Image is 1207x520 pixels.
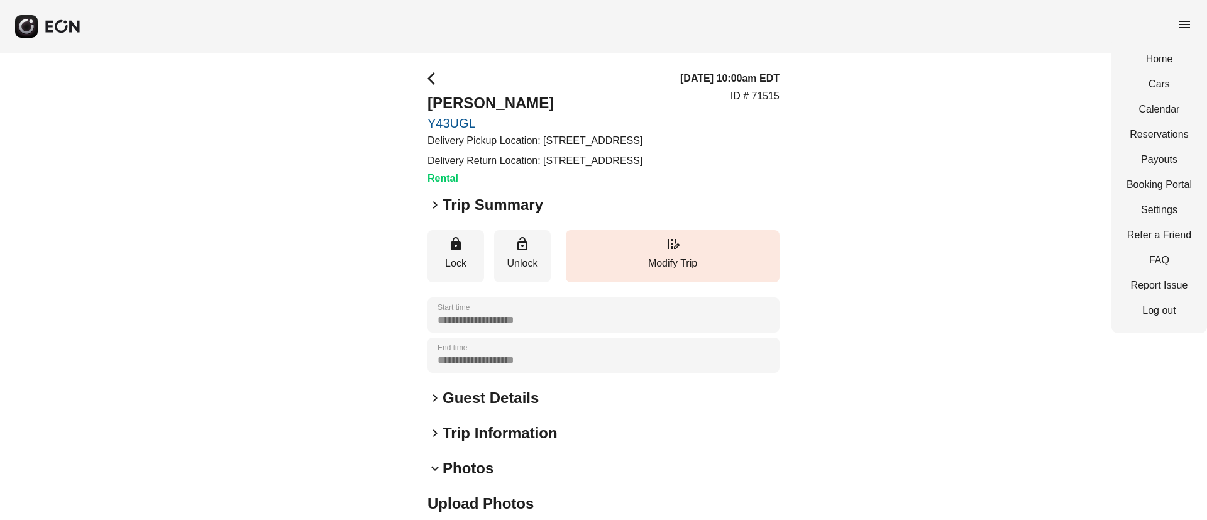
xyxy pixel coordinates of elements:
[566,230,780,282] button: Modify Trip
[500,256,544,271] p: Unlock
[427,153,642,169] p: Delivery Return Location: [STREET_ADDRESS]
[427,426,443,441] span: keyboard_arrow_right
[730,89,780,104] p: ID # 71515
[427,230,484,282] button: Lock
[1127,228,1192,243] a: Refer a Friend
[1127,177,1192,192] a: Booking Portal
[427,171,642,186] h3: Rental
[1127,127,1192,142] a: Reservations
[665,236,680,252] span: edit_road
[1127,52,1192,67] a: Home
[1177,17,1192,32] span: menu
[427,116,642,131] a: Y43UGL
[427,494,780,514] h2: Upload Photos
[572,256,773,271] p: Modify Trip
[1127,152,1192,167] a: Payouts
[515,236,530,252] span: lock_open
[443,195,543,215] h2: Trip Summary
[1127,303,1192,318] a: Log out
[1127,278,1192,293] a: Report Issue
[427,133,642,148] p: Delivery Pickup Location: [STREET_ADDRESS]
[427,390,443,406] span: keyboard_arrow_right
[427,93,642,113] h2: [PERSON_NAME]
[1127,253,1192,268] a: FAQ
[1127,77,1192,92] a: Cars
[443,388,539,408] h2: Guest Details
[1127,202,1192,218] a: Settings
[448,236,463,252] span: lock
[443,423,558,443] h2: Trip Information
[434,256,478,271] p: Lock
[427,461,443,476] span: keyboard_arrow_down
[427,197,443,213] span: keyboard_arrow_right
[494,230,551,282] button: Unlock
[427,71,443,86] span: arrow_back_ios
[1127,102,1192,117] a: Calendar
[680,71,780,86] h3: [DATE] 10:00am EDT
[443,458,493,479] h2: Photos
